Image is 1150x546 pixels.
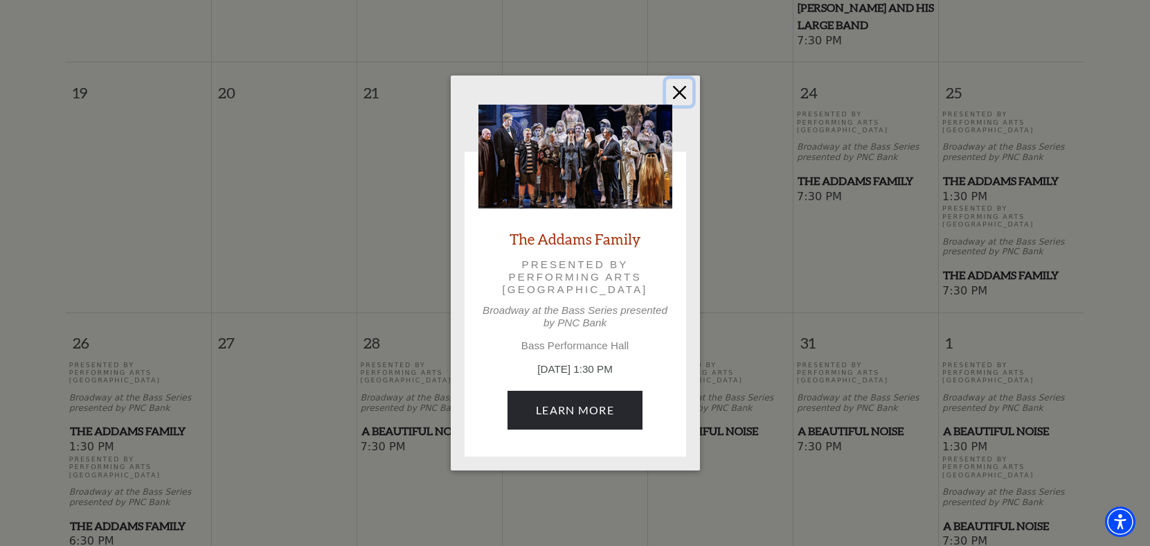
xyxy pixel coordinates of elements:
button: Close [666,79,692,105]
p: Bass Performance Hall [478,340,672,352]
a: October 25, 1:30 PM Learn More [507,391,643,430]
a: The Addams Family [510,229,640,248]
p: Presented by Performing Arts [GEOGRAPHIC_DATA] [498,258,653,297]
img: The Addams Family [478,105,672,209]
p: Broadway at the Bass Series presented by PNC Bank [478,304,672,329]
p: [DATE] 1:30 PM [478,362,672,378]
div: Accessibility Menu [1105,507,1135,537]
